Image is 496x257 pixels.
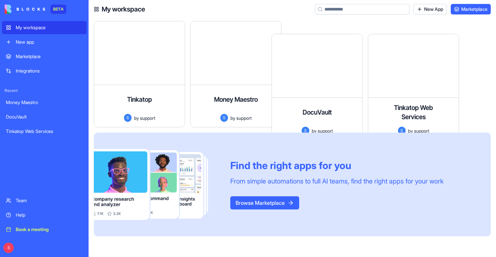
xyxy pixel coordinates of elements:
div: BETA [51,5,66,14]
span: support [236,115,251,121]
a: DocuVaultSbysupport [295,21,390,127]
span: S [3,243,14,253]
a: Tinkatop Web ServicesSbysupport [395,21,490,127]
div: From simple automations to full AI teams, find the right apps for your work [230,177,444,186]
span: by [312,127,316,134]
span: by [230,115,235,121]
div: Team [16,197,83,204]
a: Browse Marketplace [230,200,299,206]
span: S [220,114,228,122]
a: Tinkatop Web Services [2,125,87,138]
span: S [124,114,131,122]
a: Book a meeting [2,223,87,236]
div: Help [16,212,83,218]
a: Help [2,208,87,222]
button: Browse Marketplace [230,196,299,209]
span: support [318,127,333,134]
div: Marketplace [16,53,83,60]
a: DocuVault [2,110,87,123]
span: Recent [2,88,87,93]
h4: Money Maestro [214,95,258,104]
span: support [140,115,155,121]
div: My workspace [16,24,83,31]
span: by [134,115,138,121]
h4: My workspace [102,5,145,14]
a: Money Maestro [2,96,87,109]
a: Marketplace [451,4,491,14]
div: Find the right apps for you [230,160,444,171]
span: by [408,127,413,134]
div: Book a meeting [16,226,83,233]
a: TinkatopSbysupport [94,21,189,127]
div: Tinkatop Web Services [6,128,83,135]
a: New App [413,4,447,14]
span: S [398,127,405,135]
div: Money Maestro [6,99,83,106]
a: New app [2,35,87,49]
h4: Tinkatop Web Services [388,103,439,121]
a: Integrations [2,64,87,77]
a: Money MaestroSbysupport [194,21,289,127]
img: logo [5,5,45,14]
span: S [301,127,309,135]
a: My workspace [2,21,87,34]
span: support [414,127,429,134]
a: BETA [5,5,66,14]
a: Marketplace [2,50,87,63]
div: New app [16,39,83,45]
a: Team [2,194,87,207]
div: DocuVault [6,114,83,120]
div: Integrations [16,68,83,74]
h4: DocuVault [302,108,332,117]
h4: Tinkatop [127,95,152,104]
